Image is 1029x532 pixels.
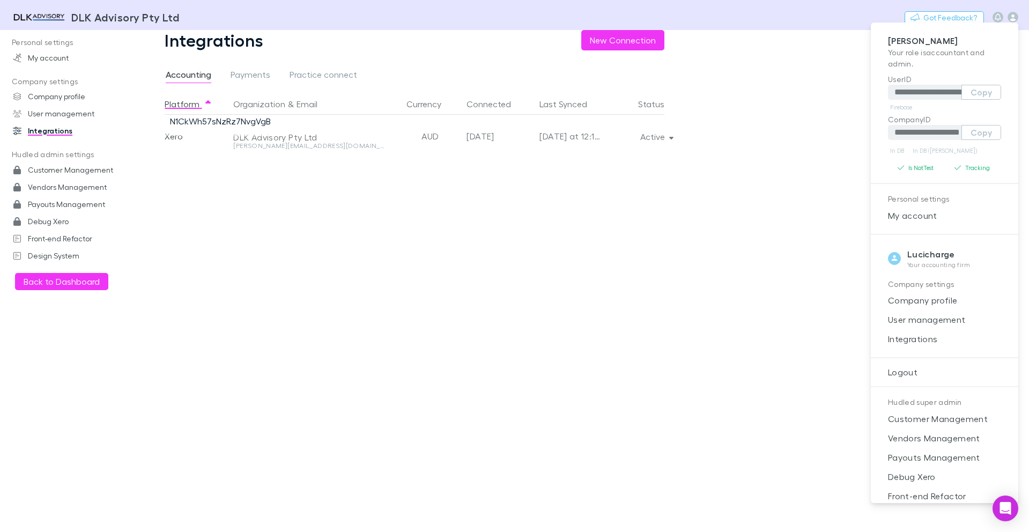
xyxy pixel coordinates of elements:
p: Your role is accountant and admin . [888,47,1001,69]
a: Firebase [888,101,914,114]
button: Copy [961,125,1001,140]
p: Your accounting firm [907,261,971,269]
span: Debug Xero [879,470,1010,483]
span: Integrations [879,332,1010,345]
p: Company settings [888,278,1001,291]
p: [PERSON_NAME] [888,35,1001,47]
button: Is NotTest [888,161,945,174]
button: Copy [961,85,1001,100]
strong: Lucicharge [907,249,955,260]
a: In DB [888,144,906,157]
span: Company profile [879,294,1010,307]
span: Logout [879,366,1010,379]
span: My account [879,209,1010,222]
p: Hudled super admin [888,396,1001,409]
div: Open Intercom Messenger [993,496,1018,521]
p: UserID [888,73,1001,85]
span: Payouts Management [879,451,1010,464]
p: Personal settings [888,193,1001,206]
span: Customer Management [879,412,1010,425]
a: In DB ([PERSON_NAME]) [910,144,979,157]
button: Tracking [945,161,1002,174]
span: User management [879,313,1010,326]
span: Vendors Management [879,432,1010,445]
p: CompanyID [888,114,1001,125]
span: Front-end Refactor [879,490,1010,503]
